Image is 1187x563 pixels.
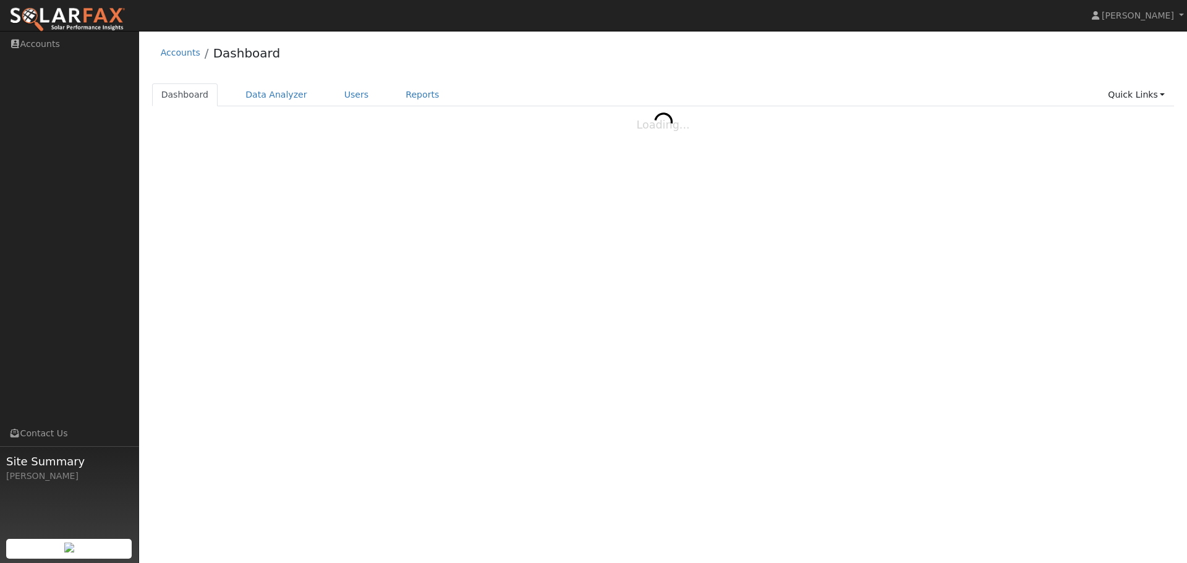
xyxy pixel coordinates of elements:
a: Dashboard [213,46,281,61]
img: SolarFax [9,7,126,33]
div: [PERSON_NAME] [6,470,132,483]
a: Dashboard [152,83,218,106]
a: Quick Links [1099,83,1174,106]
a: Data Analyzer [236,83,317,106]
a: Users [335,83,378,106]
span: [PERSON_NAME] [1102,11,1174,20]
a: Accounts [161,48,200,57]
a: Reports [396,83,448,106]
span: Site Summary [6,453,132,470]
img: retrieve [64,543,74,552]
